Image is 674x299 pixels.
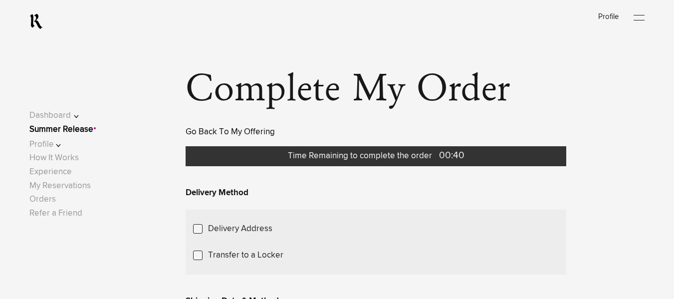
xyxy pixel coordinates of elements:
[208,222,272,236] label: Delivery Address
[29,109,93,122] button: Dashboard
[29,13,43,29] a: RealmCellars
[29,138,93,151] button: Profile
[598,13,619,20] a: Profile
[208,249,283,262] label: Transfer to a Locker
[186,128,275,136] a: Go Back To My Offering
[288,152,432,160] span: Time Remaining to complete the order
[29,195,56,204] a: Orders
[186,187,248,200] h3: Delivery Method
[29,209,82,218] a: Refer a Friend
[186,70,509,110] span: Complete My Order
[439,151,464,160] span: 00:40
[29,168,72,176] a: Experience
[29,182,91,190] a: My Reservations
[29,154,79,162] a: How It Works
[29,125,93,134] a: Summer Release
